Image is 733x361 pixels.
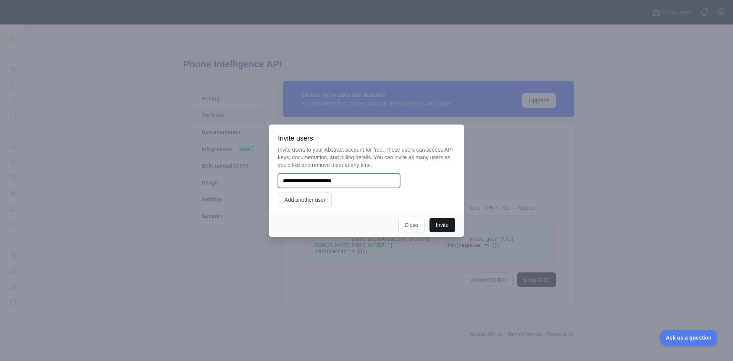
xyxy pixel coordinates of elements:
[660,330,718,346] iframe: Toggle Customer Support
[398,218,425,232] button: Close
[278,134,455,143] h3: Invite users
[278,193,332,207] button: Add another user
[278,146,455,169] p: Invite users to your Abstract account for free. These users can access API keys, documentation, a...
[429,218,455,232] button: Invite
